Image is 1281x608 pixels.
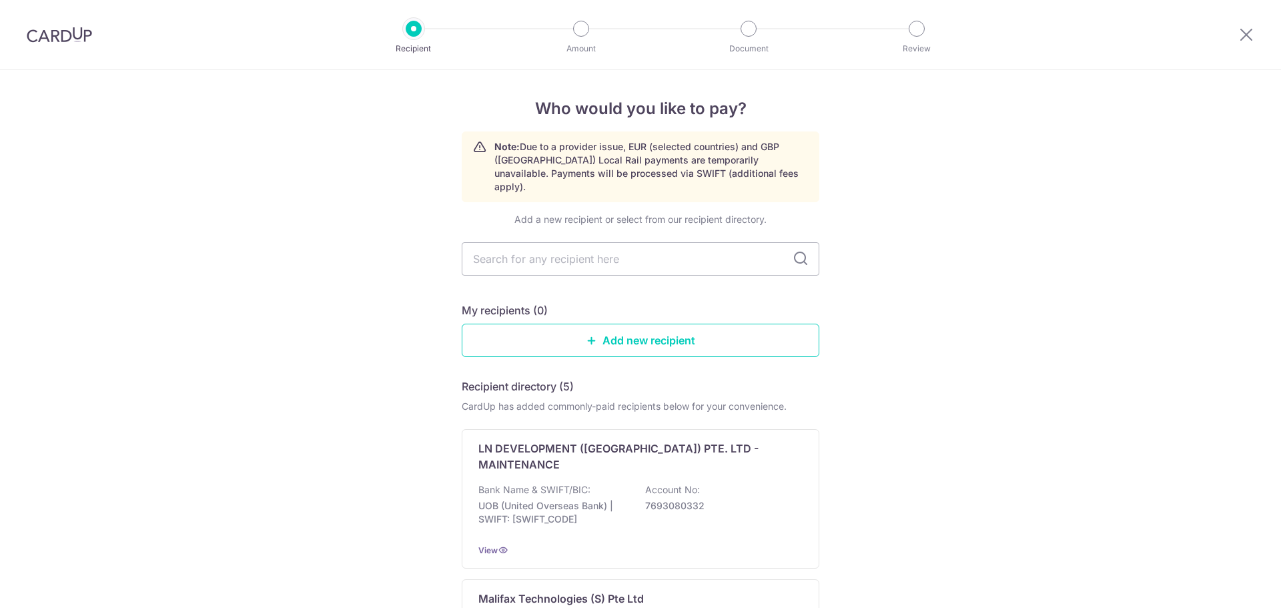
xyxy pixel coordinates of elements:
[364,42,463,55] p: Recipient
[699,42,798,55] p: Document
[532,42,630,55] p: Amount
[27,27,92,43] img: CardUp
[462,378,574,394] h5: Recipient directory (5)
[494,140,808,194] p: Due to a provider issue, EUR (selected countries) and GBP ([GEOGRAPHIC_DATA]) Local Rail payments...
[867,42,966,55] p: Review
[478,591,644,607] p: Malifax Technologies (S) Pte Ltd
[478,545,498,555] a: View
[478,440,787,473] p: LN DEVELOPMENT ([GEOGRAPHIC_DATA]) PTE. LTD - MAINTENANCE
[478,499,628,526] p: UOB (United Overseas Bank) | SWIFT: [SWIFT_CODE]
[462,213,819,226] div: Add a new recipient or select from our recipient directory.
[462,324,819,357] a: Add new recipient
[645,499,795,513] p: 7693080332
[645,483,700,497] p: Account No:
[462,400,819,413] div: CardUp has added commonly-paid recipients below for your convenience.
[462,97,819,121] h4: Who would you like to pay?
[462,242,819,276] input: Search for any recipient here
[478,483,590,497] p: Bank Name & SWIFT/BIC:
[494,141,520,152] strong: Note:
[462,302,548,318] h5: My recipients (0)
